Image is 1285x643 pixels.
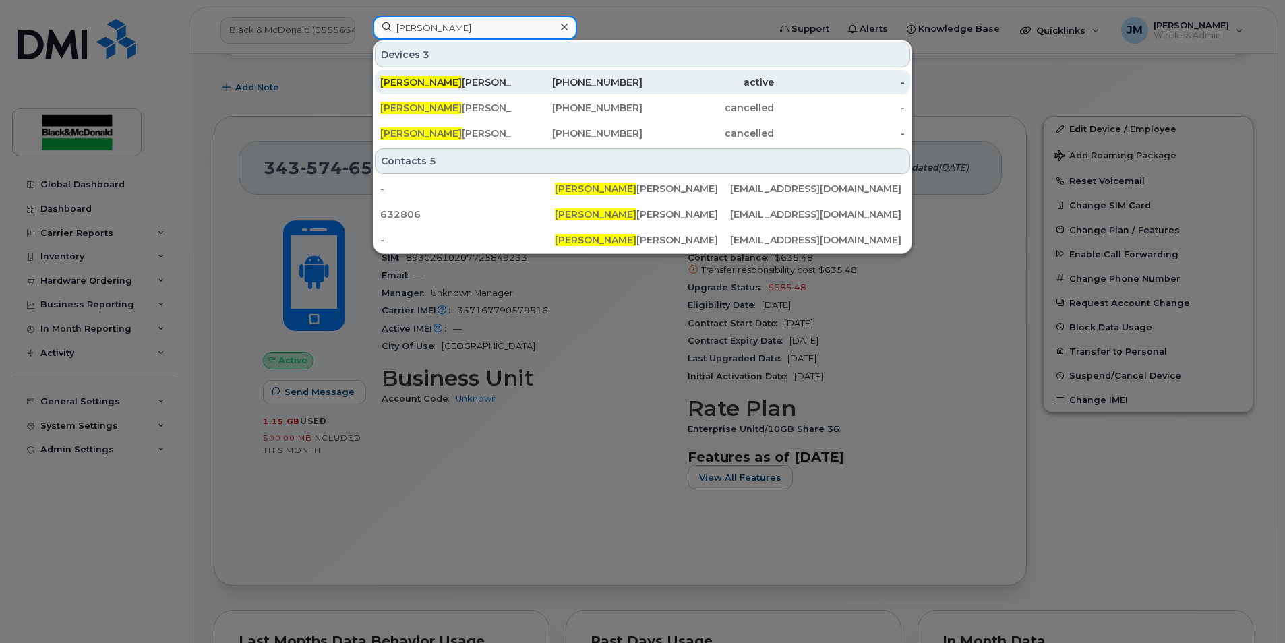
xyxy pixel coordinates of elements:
[555,234,636,246] span: [PERSON_NAME]
[429,154,436,168] span: 5
[380,233,555,247] div: -
[730,233,905,247] div: [EMAIL_ADDRESS][DOMAIN_NAME]
[380,101,512,115] div: [PERSON_NAME]
[512,101,643,115] div: [PHONE_NUMBER]
[642,127,774,140] div: cancelled
[380,75,512,89] div: [PERSON_NAME]
[642,75,774,89] div: active
[380,208,555,221] div: 632806
[730,208,905,221] div: [EMAIL_ADDRESS][DOMAIN_NAME]
[774,127,905,140] div: -
[555,183,636,195] span: [PERSON_NAME]
[512,127,643,140] div: [PHONE_NUMBER]
[423,48,429,61] span: 3
[375,42,910,67] div: Devices
[380,127,462,140] span: [PERSON_NAME]
[555,208,636,220] span: [PERSON_NAME]
[380,76,462,88] span: [PERSON_NAME]
[380,127,512,140] div: [PERSON_NAME]
[555,233,729,247] div: [PERSON_NAME]
[375,148,910,174] div: Contacts
[380,102,462,114] span: [PERSON_NAME]
[774,101,905,115] div: -
[373,16,577,40] input: Find something...
[512,75,643,89] div: [PHONE_NUMBER]
[555,208,729,221] div: [PERSON_NAME]
[642,101,774,115] div: cancelled
[375,177,910,201] a: -[PERSON_NAME][PERSON_NAME][EMAIL_ADDRESS][DOMAIN_NAME]
[555,182,729,195] div: [PERSON_NAME]
[380,182,555,195] div: -
[375,96,910,120] a: [PERSON_NAME][PERSON_NAME][PHONE_NUMBER]cancelled-
[375,202,910,226] a: 632806[PERSON_NAME][PERSON_NAME][EMAIL_ADDRESS][DOMAIN_NAME]
[375,70,910,94] a: [PERSON_NAME][PERSON_NAME][PHONE_NUMBER]active-
[730,182,905,195] div: [EMAIL_ADDRESS][DOMAIN_NAME]
[375,228,910,252] a: -[PERSON_NAME][PERSON_NAME][EMAIL_ADDRESS][DOMAIN_NAME]
[774,75,905,89] div: -
[375,121,910,146] a: [PERSON_NAME][PERSON_NAME][PHONE_NUMBER]cancelled-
